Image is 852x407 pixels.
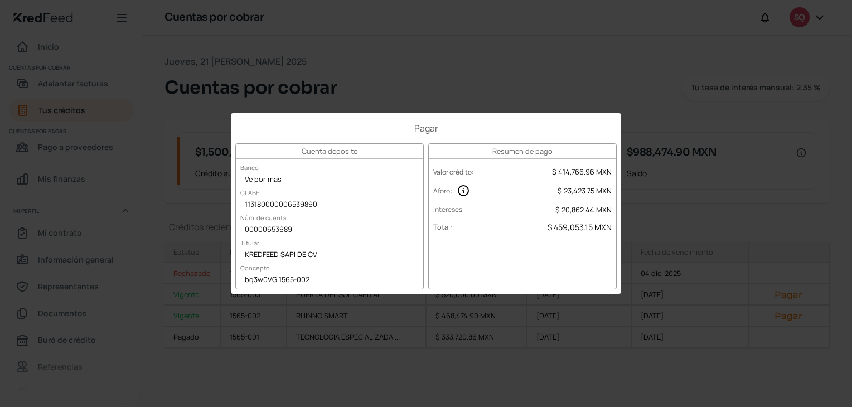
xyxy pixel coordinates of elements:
label: Núm. de cuenta [236,209,291,226]
div: bq3w0VG 1565-002 [236,272,423,289]
div: 113180000006539890 [236,197,423,214]
div: 00000653989 [236,222,423,239]
span: $ 459,053.15 MXN [548,222,612,232]
h1: Pagar [235,122,617,134]
label: CLABE [236,184,264,201]
h3: Resumen de pago [429,144,616,159]
label: Valor crédito : [433,167,474,177]
div: Ve por mas [236,172,423,188]
span: $ 23,423.75 MXN [558,186,612,196]
label: Intereses : [433,205,464,214]
label: Banco [236,159,263,176]
label: Total : [433,222,452,232]
label: Aforo : [433,186,452,196]
label: Concepto [236,259,274,277]
label: Titular [236,234,264,251]
h3: Cuenta depósito [236,144,423,159]
div: KREDFEED SAPI DE CV [236,247,423,264]
span: $ 20,862.44 MXN [555,205,612,215]
span: $ 414,766.96 MXN [552,167,612,177]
